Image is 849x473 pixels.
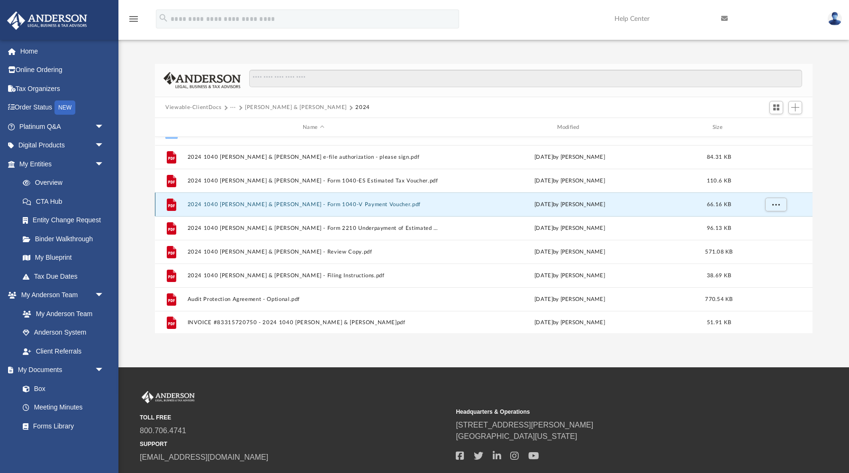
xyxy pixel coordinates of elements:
span: 770.54 KB [705,297,732,302]
a: Entity Change Request [13,211,118,230]
button: Audit Protection Agreement - Optional.pdf [188,296,440,302]
a: Tax Organizers [7,79,118,98]
a: Tax Due Dates [13,267,118,286]
button: ··· [230,103,236,112]
button: 2024 [355,103,370,112]
span: arrow_drop_down [95,136,114,155]
a: Digital Productsarrow_drop_down [7,136,118,155]
i: menu [128,13,139,25]
a: [GEOGRAPHIC_DATA][US_STATE] [456,432,577,440]
a: Meeting Minutes [13,398,114,417]
a: Forms Library [13,417,109,436]
span: 110.6 KB [707,178,731,183]
span: 571.08 KB [705,249,732,255]
div: [DATE] by [PERSON_NAME] [444,224,696,233]
a: My Blueprint [13,248,114,267]
button: Switch to Grid View [769,101,784,114]
button: 2024 1040 [PERSON_NAME] & [PERSON_NAME] - Form 1040-V Payment Voucher.pdf [188,201,440,208]
div: id [742,123,808,132]
span: arrow_drop_down [95,117,114,136]
div: [DATE] by [PERSON_NAME] [444,295,696,304]
a: Anderson System [13,323,114,342]
a: CTA Hub [13,192,118,211]
a: [STREET_ADDRESS][PERSON_NAME] [456,421,593,429]
div: Name [187,123,440,132]
button: More options [765,198,787,212]
div: [DATE] by [PERSON_NAME] [444,200,696,209]
small: Headquarters & Operations [456,408,765,416]
input: Search files and folders [249,70,802,88]
div: Modified [443,123,696,132]
div: NEW [54,100,75,115]
a: My Anderson Team [13,304,109,323]
button: 2024 1040 [PERSON_NAME] & [PERSON_NAME] - Filing Instructions.pdf [188,273,440,279]
a: Binder Walkthrough [13,229,118,248]
a: Client Referrals [13,342,114,361]
span: 51.91 KB [707,320,731,325]
a: My Anderson Teamarrow_drop_down [7,286,114,305]
button: 2024 1040 [PERSON_NAME] & [PERSON_NAME] e-file authorization - please sign.pdf [188,154,440,160]
div: Size [700,123,738,132]
div: grid [155,137,813,334]
span: 96.13 KB [707,226,731,231]
a: menu [128,18,139,25]
button: 2024 1040 [PERSON_NAME] & [PERSON_NAME] - Form 1040-ES Estimated Tax Voucher.pdf [188,178,440,184]
img: Anderson Advisors Platinum Portal [140,391,197,403]
div: [DATE] by [PERSON_NAME] [444,153,696,162]
button: [PERSON_NAME] & [PERSON_NAME] [245,103,347,112]
a: Platinum Q&Aarrow_drop_down [7,117,118,136]
a: My Documentsarrow_drop_down [7,361,114,380]
button: Viewable-ClientDocs [165,103,221,112]
img: User Pic [828,12,842,26]
button: 2024 1040 [PERSON_NAME] & [PERSON_NAME] - Form 2210 Underpayment of Estimated Tax Voucher.pdf [188,225,440,231]
small: TOLL FREE [140,413,449,422]
span: 84.31 KB [707,155,731,160]
span: arrow_drop_down [95,155,114,174]
small: SUPPORT [140,440,449,448]
div: [DATE] by [PERSON_NAME] [444,248,696,256]
span: arrow_drop_down [95,286,114,305]
a: Home [7,42,118,61]
button: Add [788,101,803,114]
a: 800.706.4741 [140,427,186,435]
div: [DATE] by [PERSON_NAME] [444,318,696,327]
a: Box [13,379,109,398]
a: [EMAIL_ADDRESS][DOMAIN_NAME] [140,453,268,461]
img: Anderson Advisors Platinum Portal [4,11,90,30]
div: [DATE] by [PERSON_NAME] [444,272,696,280]
span: 66.16 KB [707,202,731,207]
div: id [159,123,183,132]
a: Online Ordering [7,61,118,80]
a: Order StatusNEW [7,98,118,118]
a: Notarize [13,436,114,455]
span: arrow_drop_down [95,361,114,380]
span: 38.69 KB [707,273,731,278]
a: My Entitiesarrow_drop_down [7,155,118,173]
button: INVOICE #83315720750 - 2024 1040 [PERSON_NAME] & [PERSON_NAME]pdf [188,320,440,326]
i: search [158,13,169,23]
button: 2024 1040 [PERSON_NAME] & [PERSON_NAME] - Review Copy.pdf [188,249,440,255]
div: [DATE] by [PERSON_NAME] [444,177,696,185]
a: Overview [13,173,118,192]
